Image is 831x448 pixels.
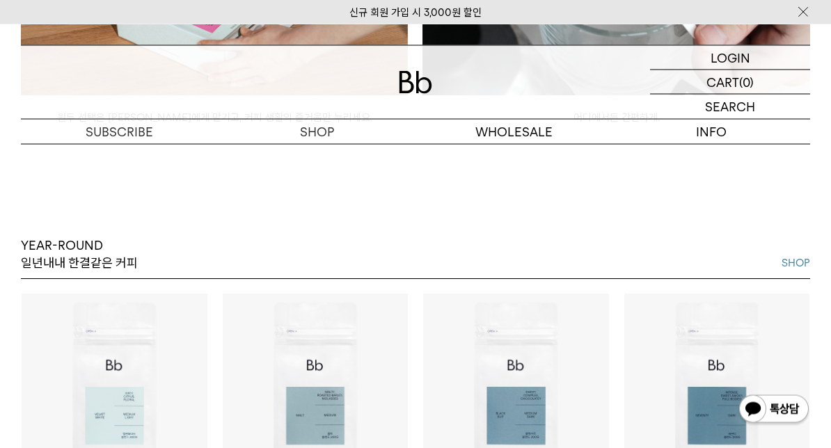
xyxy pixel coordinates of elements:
[349,6,482,19] a: 신규 회원 가입 시 3,000원 할인
[21,238,138,272] p: YEAR-ROUND 일년내내 한결같은 커피
[415,120,613,144] p: WHOLESALE
[711,46,750,70] p: LOGIN
[738,394,810,427] img: 카카오톡 채널 1:1 채팅 버튼
[650,70,810,95] a: CART (0)
[219,120,416,144] a: SHOP
[739,70,754,94] p: (0)
[650,46,810,70] a: LOGIN
[706,70,739,94] p: CART
[399,71,432,94] img: 로고
[705,95,755,119] p: SEARCH
[613,120,811,144] p: INFO
[21,120,219,144] a: SUBSCRIBE
[782,255,810,272] a: SHOP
